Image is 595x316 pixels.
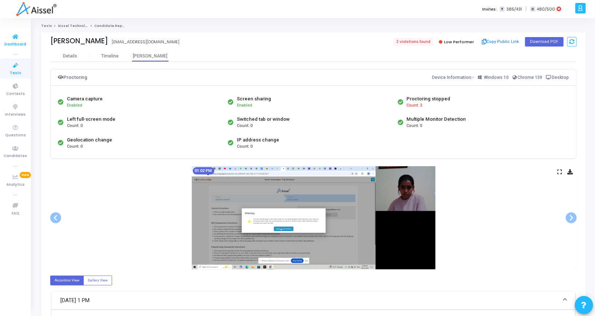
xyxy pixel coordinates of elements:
span: C [530,7,535,12]
label: Accordion View [50,276,84,285]
div: Left full-screen mode [67,116,115,123]
span: FAQ [12,211,19,217]
span: Candidate Report [94,24,128,28]
div: Switched tab or window [237,116,290,123]
span: Chrome 139 [517,75,543,80]
label: Invites: [482,6,497,12]
span: Tests [10,70,21,76]
span: Count: 0 [407,123,423,129]
img: screenshot-1757316758996.jpeg [192,166,436,269]
button: Download PDF [525,37,564,47]
div: Proctoring stopped [407,95,451,103]
div: Proctoring [58,73,87,82]
a: Aissel Technologies- Php Developer- [58,24,128,28]
mat-chip: 01:02 PM [193,167,214,175]
button: Copy Public Link [480,36,521,47]
span: Windows 10 [484,75,509,80]
span: Count: 2 [407,103,423,109]
mat-expansion-panel-header: [DATE] 1 PM [52,292,575,310]
span: Analytics [7,182,25,188]
img: logo [16,2,56,16]
div: [EMAIL_ADDRESS][DOMAIN_NAME] [112,39,179,45]
mat-panel-title: [DATE] 1 PM [60,296,558,305]
span: Low Performer [444,39,474,45]
div: [PERSON_NAME] [50,37,108,45]
span: 2 violations found [393,38,433,46]
div: Details [63,53,77,59]
span: 480/500 [537,6,555,12]
div: Screen sharing [237,95,271,103]
span: Desktop [552,75,569,80]
span: New [20,172,31,178]
div: Multiple Monitor Detection [407,116,466,123]
span: | [525,5,527,13]
span: Count: 0 [67,123,83,129]
span: Count: 0 [237,123,253,129]
span: Interviews [5,112,26,118]
span: 385/431 [506,6,522,12]
span: Contests [6,91,25,97]
span: T [500,7,504,12]
div: Device Information:- [432,73,570,82]
span: Candidates [4,153,27,159]
label: Gallery View [83,276,112,285]
div: Camera capture [67,95,103,103]
span: Count: 0 [67,144,83,150]
a: Tests [41,24,52,28]
nav: breadcrumb [41,24,586,28]
div: Timeline [102,53,119,59]
span: Enabled [67,103,82,108]
span: Dashboard [5,41,27,48]
div: [PERSON_NAME] [130,53,170,59]
div: Geolocation change [67,136,112,144]
span: Count: 0 [237,144,253,150]
div: IP address change [237,136,279,144]
span: Enabled [237,103,252,108]
span: Questions [5,132,26,139]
